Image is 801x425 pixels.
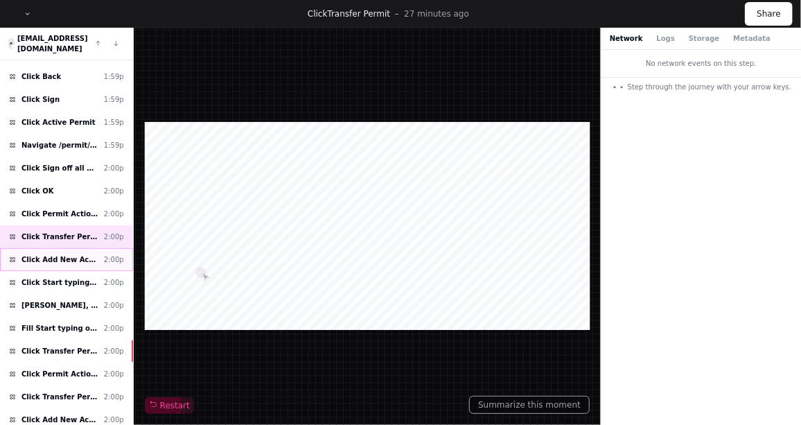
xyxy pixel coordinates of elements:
[657,33,675,44] button: Logs
[104,71,124,82] div: 1:59p
[104,94,124,105] div: 1:59p
[404,8,469,19] p: 27 minutes ago
[17,35,88,53] a: [EMAIL_ADDRESS][DOMAIN_NAME]
[610,33,643,44] button: Network
[21,232,98,242] span: Click Transfer Permit
[601,50,801,77] div: No network events on this step.
[21,140,98,150] span: Navigate /permit/*/active-screen
[21,415,98,425] span: Click Add New Acceptor
[21,209,98,219] span: Click Permit Actions
[21,300,98,311] span: [PERSON_NAME], CKATHLEEN
[104,300,124,311] div: 2:00p
[145,397,194,414] button: Restart
[21,254,98,265] span: Click Add New Acceptor
[104,163,124,173] div: 2:00p
[21,71,61,82] span: Click Back
[21,186,54,196] span: Click OK
[104,346,124,356] div: 2:00p
[21,323,98,333] span: Fill Start typing or Select
[104,186,124,196] div: 2:00p
[469,396,590,414] button: Summarize this moment
[21,346,98,356] span: Click Transfer Permit
[21,277,98,288] span: Click Start typing or Select
[733,33,771,44] button: Metadata
[149,400,190,411] span: Restart
[745,2,793,26] button: Share
[21,163,98,173] span: Click Sign off all & Close
[104,140,124,150] div: 1:59p
[104,117,124,128] div: 1:59p
[21,117,96,128] span: Click Active Permit
[308,9,328,19] span: Click
[21,392,98,402] span: Click Transfer Permit
[21,94,60,105] span: Click Sign
[104,209,124,219] div: 2:00p
[9,40,14,49] img: 14.svg
[328,9,391,19] span: Transfer Permit
[104,392,124,402] div: 2:00p
[689,33,719,44] button: Storage
[104,254,124,265] div: 2:00p
[628,82,791,92] span: Step through the journey with your arrow keys.
[21,369,98,379] span: Click Permit Actions
[104,323,124,333] div: 2:00p
[104,415,124,425] div: 2:00p
[104,277,124,288] div: 2:00p
[104,369,124,379] div: 2:00p
[104,232,124,242] div: 2:00p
